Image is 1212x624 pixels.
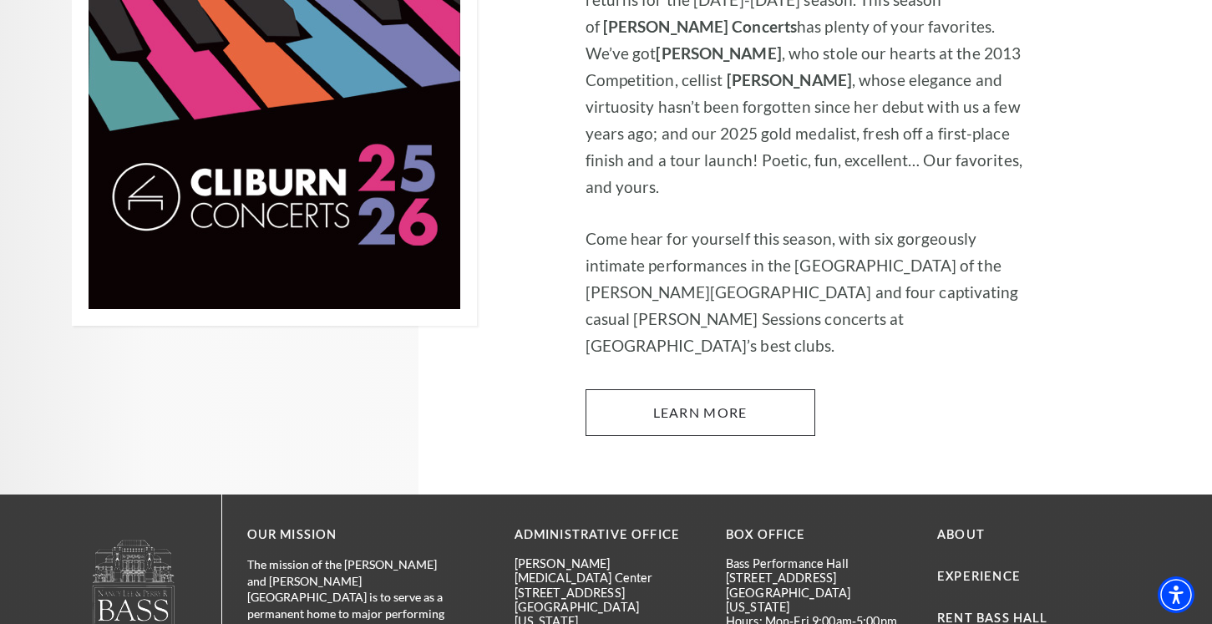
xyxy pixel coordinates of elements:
[515,525,701,545] p: Administrative Office
[726,586,912,615] p: [GEOGRAPHIC_DATA][US_STATE]
[937,527,985,541] a: About
[603,17,797,36] strong: [PERSON_NAME] Concerts
[586,226,1032,359] p: Come hear for yourself this season, with six gorgeously intimate performances in the [GEOGRAPHIC_...
[247,525,456,545] p: OUR MISSION
[1158,576,1194,613] div: Accessibility Menu
[726,556,912,571] p: Bass Performance Hall
[515,556,701,586] p: [PERSON_NAME][MEDICAL_DATA] Center
[656,43,781,63] strong: [PERSON_NAME]
[515,586,701,600] p: [STREET_ADDRESS]
[727,70,852,89] strong: [PERSON_NAME]
[937,569,1021,583] a: Experience
[726,571,912,585] p: [STREET_ADDRESS]
[586,389,815,436] a: Learn More 2025-2026 Cliburn Concerts
[726,525,912,545] p: BOX OFFICE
